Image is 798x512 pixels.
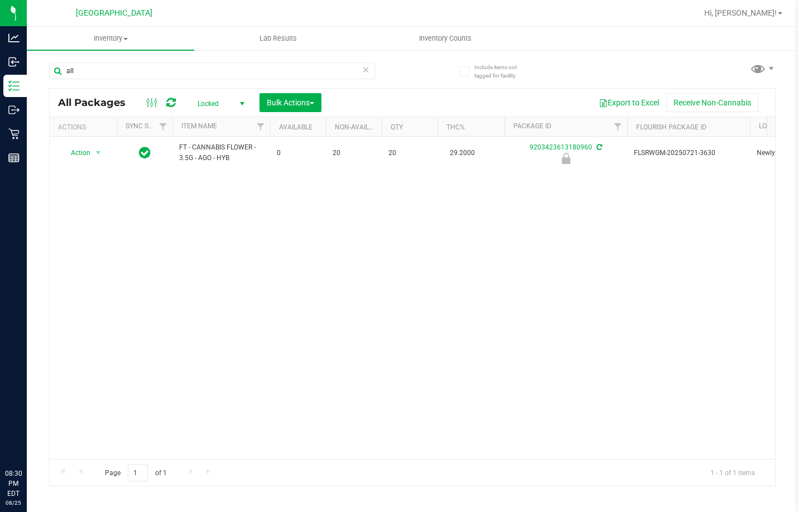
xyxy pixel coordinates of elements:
span: select [92,145,105,161]
a: Qty [391,123,403,131]
span: Hi, [PERSON_NAME]! [704,8,777,17]
span: 20 [388,148,431,158]
input: Search Package ID, Item Name, SKU, Lot or Part Number... [49,62,375,79]
div: Newly Received [503,153,629,164]
inline-svg: Outbound [8,104,20,115]
span: In Sync [139,145,151,161]
a: Flourish Package ID [636,123,706,131]
span: Lab Results [244,33,312,44]
a: Lab Results [194,27,362,50]
span: 29.2000 [444,145,480,161]
button: Bulk Actions [259,93,321,112]
span: 1 - 1 of 1 items [701,464,764,481]
button: Export to Excel [592,93,666,112]
a: THC% [446,123,465,131]
p: 08:30 PM EDT [5,468,22,499]
span: All Packages [58,96,137,109]
a: Non-Available [335,123,384,131]
span: 0 [277,148,319,158]
a: Inventory Counts [362,27,529,50]
span: Bulk Actions [267,98,314,107]
a: Filter [609,117,627,136]
input: 1 [128,464,148,481]
a: Item Name [181,122,217,130]
a: Filter [154,117,172,136]
inline-svg: Inbound [8,56,20,67]
a: Filter [252,117,270,136]
span: Inventory [27,33,194,44]
span: FT - CANNABIS FLOWER - 3.5G - AGO - HYB [179,142,263,163]
span: FLSRWGM-20250721-3630 [634,148,743,158]
a: Inventory [27,27,194,50]
span: 20 [333,148,375,158]
span: Action [61,145,91,161]
span: Sync from Compliance System [595,143,602,151]
a: Lock Code [759,122,795,130]
iframe: Resource center [11,423,45,456]
inline-svg: Analytics [8,32,20,44]
inline-svg: Reports [8,152,20,163]
div: Actions [58,123,112,131]
span: Clear [362,62,370,77]
inline-svg: Retail [8,128,20,139]
a: Package ID [513,122,551,130]
span: [GEOGRAPHIC_DATA] [76,8,152,18]
a: 9203423613180960 [530,143,592,151]
p: 08/25 [5,499,22,507]
a: Sync Status [126,122,169,130]
inline-svg: Inventory [8,80,20,91]
span: Page of 1 [95,464,176,481]
button: Receive Non-Cannabis [666,93,758,112]
span: Include items not tagged for facility [474,63,530,80]
span: Inventory Counts [404,33,487,44]
a: Available [279,123,313,131]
